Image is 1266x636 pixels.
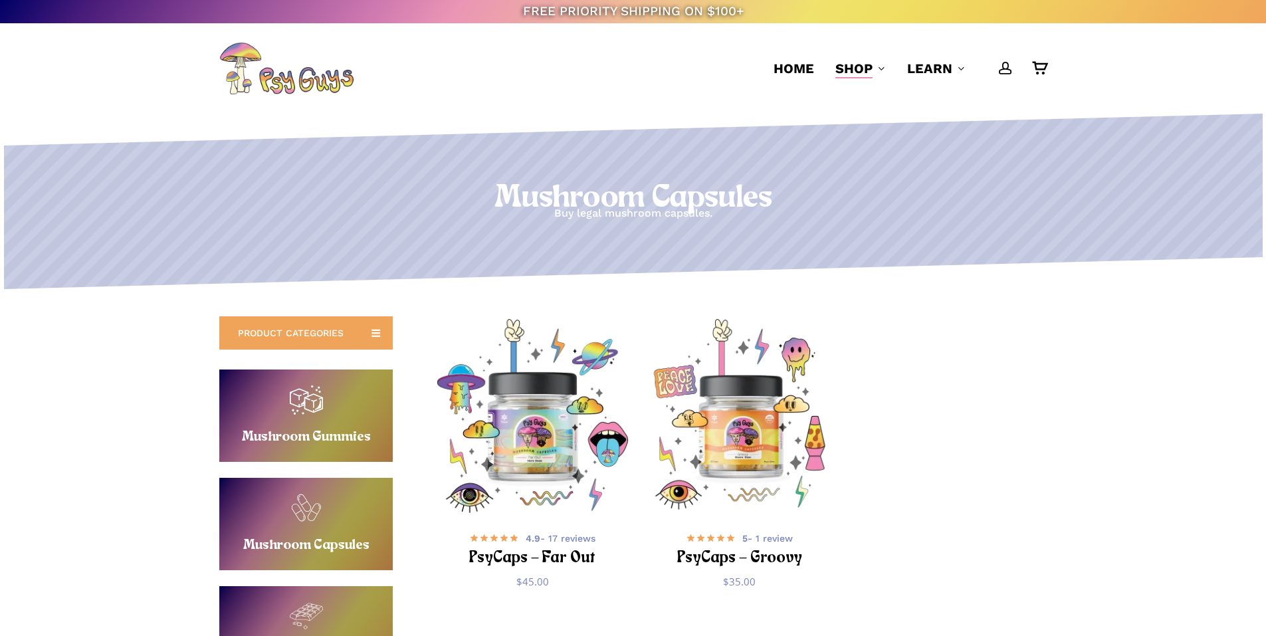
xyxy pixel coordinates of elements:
[835,60,873,76] span: Shop
[452,530,613,565] a: 4.9- 17 reviews PsyCaps – Far Out
[835,59,886,78] a: Shop
[659,546,821,571] h2: PsyCaps – Groovy
[742,532,793,545] span: - 1 review
[238,326,344,340] span: PRODUCT CATEGORIES
[435,319,630,514] a: PsyCaps - Far Out
[435,319,630,514] img: Psychedelic mushroom capsules with colorful illustrations.
[219,316,393,350] a: PRODUCT CATEGORIES
[516,575,549,588] bdi: 45.00
[723,575,729,588] span: $
[742,533,748,544] b: 5
[643,319,837,514] img: Psychedelic mushroom capsules with colorful retro design.
[516,575,522,588] span: $
[774,59,814,78] a: Home
[643,319,837,514] a: PsyCaps - Groovy
[774,60,814,76] span: Home
[763,23,1047,114] nav: Main Menu
[907,60,952,76] span: Learn
[452,546,613,571] h2: PsyCaps – Far Out
[907,59,966,78] a: Learn
[723,575,756,588] bdi: 35.00
[1032,61,1047,76] a: Cart
[219,42,354,95] img: PsyGuys
[659,530,821,565] a: 5- 1 review PsyCaps – Groovy
[526,533,540,544] b: 4.9
[526,532,595,545] span: - 17 reviews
